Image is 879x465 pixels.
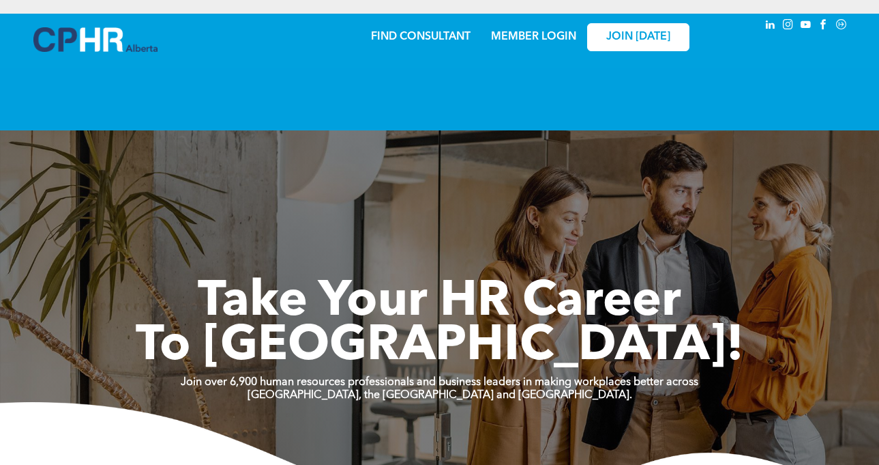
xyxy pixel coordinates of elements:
[371,31,471,42] a: FIND CONSULTANT
[491,31,576,42] a: MEMBER LOGIN
[799,17,814,36] a: youtube
[606,31,670,44] span: JOIN [DATE]
[181,377,698,388] strong: Join over 6,900 human resources professionals and business leaders in making workplaces better ac...
[136,322,744,371] span: To [GEOGRAPHIC_DATA]!
[248,390,632,401] strong: [GEOGRAPHIC_DATA], the [GEOGRAPHIC_DATA] and [GEOGRAPHIC_DATA].
[816,17,831,36] a: facebook
[587,23,689,51] a: JOIN [DATE]
[834,17,849,36] a: Social network
[198,278,681,327] span: Take Your HR Career
[763,17,778,36] a: linkedin
[781,17,796,36] a: instagram
[33,27,158,52] img: A blue and white logo for cp alberta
